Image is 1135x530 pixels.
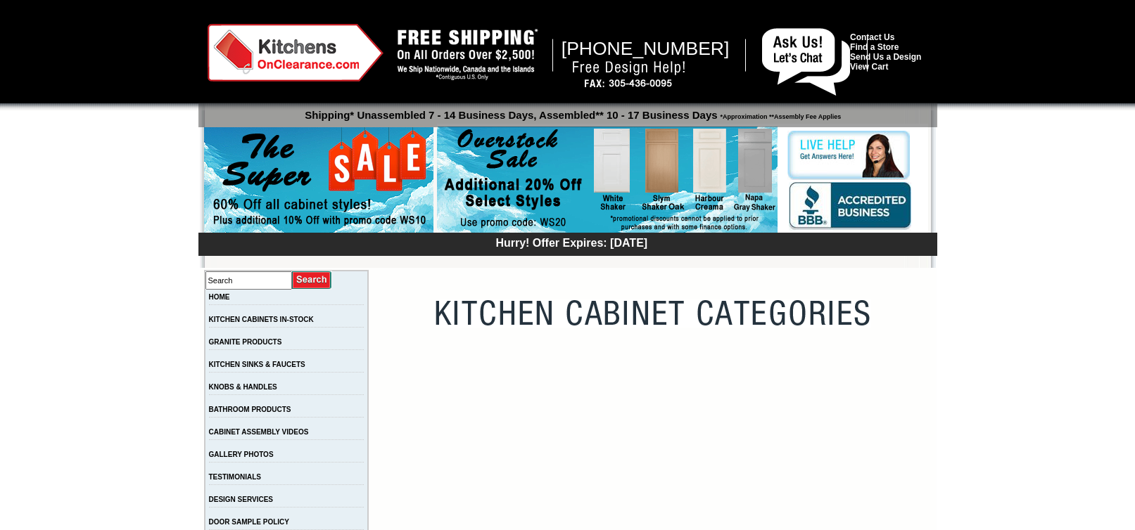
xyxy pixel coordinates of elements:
[850,32,894,42] a: Contact Us
[208,24,383,82] img: Kitchens on Clearance Logo
[209,383,277,391] a: KNOBS & HANDLES
[209,293,230,301] a: HOME
[209,406,291,413] a: BATHROOM PRODUCTS
[209,428,309,436] a: CABINET ASSEMBLY VIDEOS
[205,235,937,250] div: Hurry! Offer Expires: [DATE]
[209,473,261,481] a: TESTIMONIALS
[209,451,274,458] a: GALLERY PHOTOS
[562,38,730,59] span: [PHONE_NUMBER]
[209,361,305,368] a: KITCHEN SINKS & FAUCETS
[209,338,282,346] a: GRANITE PRODUCTS
[205,103,937,121] p: Shipping* Unassembled 7 - 14 Business Days, Assembled** 10 - 17 Business Days
[850,62,888,72] a: View Cart
[850,52,921,62] a: Send Us a Design
[850,42,899,52] a: Find a Store
[209,518,289,526] a: DOOR SAMPLE POLICY
[718,110,842,120] span: *Approximation **Assembly Fee Applies
[209,496,274,503] a: DESIGN SERVICES
[209,316,314,323] a: KITCHEN CABINETS IN-STOCK
[292,271,332,290] input: Submit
